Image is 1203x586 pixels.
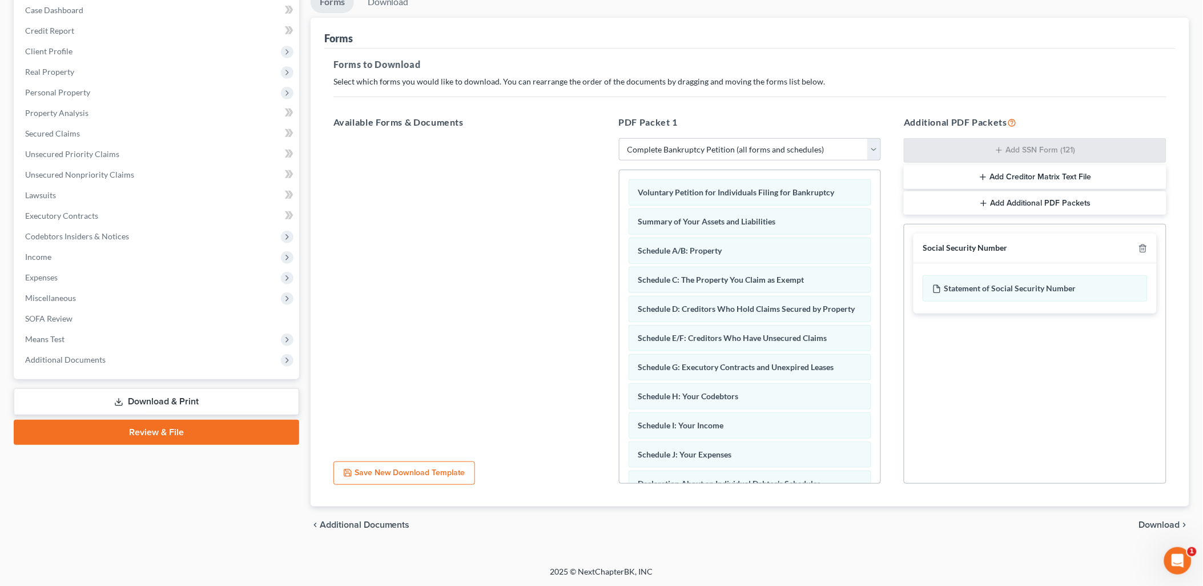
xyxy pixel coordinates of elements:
[638,333,827,343] span: Schedule E/F: Creditors Who Have Unsecured Claims
[904,115,1166,129] h5: Additional PDF Packets
[16,164,299,185] a: Unsecured Nonpriority Claims
[904,165,1166,189] button: Add Creditor Matrix Text File
[25,149,119,159] span: Unsecured Priority Claims
[904,138,1166,163] button: Add SSN Form (121)
[25,5,83,15] span: Case Dashboard
[638,275,804,284] span: Schedule C: The Property You Claim as Exempt
[16,123,299,144] a: Secured Claims
[904,191,1166,215] button: Add Additional PDF Packets
[1139,520,1189,529] button: Download chevron_right
[638,187,835,197] span: Voluntary Petition for Individuals Filing for Bankruptcy
[1188,547,1197,556] span: 1
[638,216,776,226] span: Summary of Your Assets and Liabilities
[333,115,596,129] h5: Available Forms & Documents
[638,391,739,401] span: Schedule H: Your Codebtors
[25,314,73,323] span: SOFA Review
[25,87,90,97] span: Personal Property
[333,58,1166,71] h5: Forms to Download
[16,308,299,329] a: SOFA Review
[25,26,74,35] span: Credit Report
[25,293,76,303] span: Miscellaneous
[923,275,1148,302] div: Statement of Social Security Number
[638,449,732,459] span: Schedule J: Your Expenses
[25,211,98,220] span: Executory Contracts
[1164,547,1192,575] iframe: Intercom live chat
[25,108,88,118] span: Property Analysis
[1180,520,1189,529] i: chevron_right
[16,103,299,123] a: Property Analysis
[923,243,1007,254] div: Social Security Number
[25,46,73,56] span: Client Profile
[333,76,1166,87] p: Select which forms you would like to download. You can rearrange the order of the documents by dr...
[25,272,58,282] span: Expenses
[25,334,65,344] span: Means Test
[619,115,882,129] h5: PDF Packet 1
[638,362,834,372] span: Schedule G: Executory Contracts and Unexpired Leases
[25,129,80,138] span: Secured Claims
[311,520,320,529] i: chevron_left
[14,388,299,415] a: Download & Print
[25,170,134,179] span: Unsecured Nonpriority Claims
[25,252,51,262] span: Income
[324,31,353,45] div: Forms
[16,206,299,226] a: Executory Contracts
[16,144,299,164] a: Unsecured Priority Claims
[638,246,722,255] span: Schedule A/B: Property
[25,355,106,364] span: Additional Documents
[311,520,410,529] a: chevron_left Additional Documents
[16,185,299,206] a: Lawsuits
[25,231,129,241] span: Codebtors Insiders & Notices
[333,461,475,485] button: Save New Download Template
[320,520,410,529] span: Additional Documents
[14,420,299,445] a: Review & File
[16,21,299,41] a: Credit Report
[25,190,56,200] span: Lawsuits
[638,304,855,314] span: Schedule D: Creditors Who Hold Claims Secured by Property
[1139,520,1180,529] span: Download
[638,479,821,488] span: Declaration About an Individual Debtor's Schedules
[638,420,724,430] span: Schedule I: Your Income
[25,67,74,77] span: Real Property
